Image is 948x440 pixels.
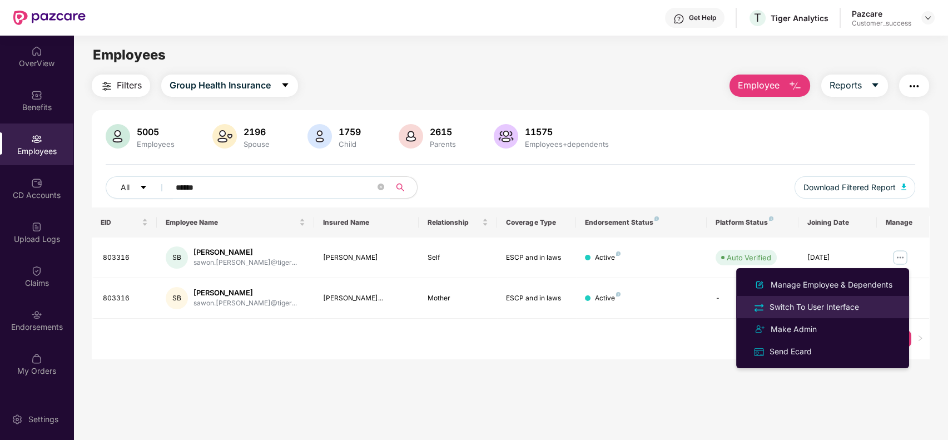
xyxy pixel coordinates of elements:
span: Reports [830,78,862,92]
div: [DATE] [807,253,868,263]
span: T [754,11,761,24]
button: Reportscaret-down [821,75,888,97]
img: svg+xml;base64,PHN2ZyB4bWxucz0iaHR0cDovL3d3dy53My5vcmcvMjAwMC9zdmciIHdpZHRoPSI4IiBoZWlnaHQ9IjgiIH... [769,216,773,221]
div: 803316 [103,253,148,263]
div: 803316 [103,293,148,304]
img: New Pazcare Logo [13,11,86,25]
img: svg+xml;base64,PHN2ZyB4bWxucz0iaHR0cDovL3d3dy53My5vcmcvMjAwMC9zdmciIHdpZHRoPSIyNCIgaGVpZ2h0PSIyNC... [907,80,921,93]
span: Employee Name [166,218,296,227]
div: 11575 [523,126,611,137]
th: Employee Name [157,207,314,238]
th: Coverage Type [497,207,575,238]
span: Employee [738,78,780,92]
div: Pazcare [852,8,911,19]
img: svg+xml;base64,PHN2ZyB4bWxucz0iaHR0cDovL3d3dy53My5vcmcvMjAwMC9zdmciIHdpZHRoPSIyNCIgaGVpZ2h0PSIyNC... [753,323,766,336]
img: svg+xml;base64,PHN2ZyB4bWxucz0iaHR0cDovL3d3dy53My5vcmcvMjAwMC9zdmciIHdpZHRoPSI4IiBoZWlnaHQ9IjgiIH... [616,292,621,296]
span: Employees [93,47,166,63]
img: svg+xml;base64,PHN2ZyBpZD0iQ0RfQWNjb3VudHMiIGRhdGEtbmFtZT0iQ0QgQWNjb3VudHMiIHhtbG5zPSJodHRwOi8vd3... [31,177,42,189]
img: svg+xml;base64,PHN2ZyBpZD0iRW1wbG95ZWVzIiB4bWxucz0iaHR0cDovL3d3dy53My5vcmcvMjAwMC9zdmciIHdpZHRoPS... [31,134,42,145]
div: Get Help [689,13,716,22]
span: caret-down [140,184,147,192]
span: right [917,335,924,342]
img: svg+xml;base64,PHN2ZyB4bWxucz0iaHR0cDovL3d3dy53My5vcmcvMjAwMC9zdmciIHdpZHRoPSIxNiIgaGVpZ2h0PSIxNi... [753,346,765,358]
div: Mother [428,293,488,304]
button: Employee [729,75,810,97]
div: SB [166,287,188,309]
img: svg+xml;base64,PHN2ZyBpZD0iRHJvcGRvd24tMzJ4MzIiIHhtbG5zPSJodHRwOi8vd3d3LnczLm9yZy8yMDAwL3N2ZyIgd2... [924,13,932,22]
div: sawon.[PERSON_NAME]@tiger... [193,258,297,268]
div: Parents [428,140,458,149]
div: Tiger Analytics [771,13,828,23]
img: svg+xml;base64,PHN2ZyB4bWxucz0iaHR0cDovL3d3dy53My5vcmcvMjAwMC9zdmciIHhtbG5zOnhsaW5rPSJodHRwOi8vd3... [307,124,332,149]
span: EID [101,218,140,227]
div: [PERSON_NAME] [193,288,297,298]
img: svg+xml;base64,PHN2ZyB4bWxucz0iaHR0cDovL3d3dy53My5vcmcvMjAwMC9zdmciIHhtbG5zOnhsaW5rPSJodHRwOi8vd3... [399,124,423,149]
div: Switch To User Interface [767,301,861,313]
div: [PERSON_NAME]... [323,293,410,304]
span: Download Filtered Report [803,181,896,194]
img: svg+xml;base64,PHN2ZyB4bWxucz0iaHR0cDovL3d3dy53My5vcmcvMjAwMC9zdmciIHhtbG5zOnhsaW5rPSJodHRwOi8vd3... [106,124,130,149]
img: svg+xml;base64,PHN2ZyB4bWxucz0iaHR0cDovL3d3dy53My5vcmcvMjAwMC9zdmciIHhtbG5zOnhsaW5rPSJodHRwOi8vd3... [212,124,237,149]
div: Employees [135,140,177,149]
span: close-circle [378,182,384,193]
span: All [121,181,130,194]
img: svg+xml;base64,PHN2ZyBpZD0iSGVscC0zMngzMiIgeG1sbnM9Imh0dHA6Ly93d3cudzMub3JnLzIwMDAvc3ZnIiB3aWR0aD... [673,13,684,24]
img: svg+xml;base64,PHN2ZyB4bWxucz0iaHR0cDovL3d3dy53My5vcmcvMjAwMC9zdmciIHdpZHRoPSIyNCIgaGVpZ2h0PSIyNC... [100,80,113,93]
button: Group Health Insurancecaret-down [161,75,298,97]
span: Relationship [428,218,480,227]
th: Relationship [419,207,497,238]
img: svg+xml;base64,PHN2ZyB4bWxucz0iaHR0cDovL3d3dy53My5vcmcvMjAwMC9zdmciIHhtbG5zOnhsaW5rPSJodHRwOi8vd3... [494,124,518,149]
th: Insured Name [314,207,419,238]
span: close-circle [378,184,384,190]
img: svg+xml;base64,PHN2ZyBpZD0iU2V0dGluZy0yMHgyMCIgeG1sbnM9Imh0dHA6Ly93d3cudzMub3JnLzIwMDAvc3ZnIiB3aW... [12,414,23,425]
div: Endorsement Status [585,218,698,227]
div: ESCP and in laws [506,293,567,304]
div: 2615 [428,126,458,137]
img: svg+xml;base64,PHN2ZyBpZD0iRW5kb3JzZW1lbnRzIiB4bWxucz0iaHR0cDovL3d3dy53My5vcmcvMjAwMC9zdmciIHdpZH... [31,309,42,320]
img: svg+xml;base64,PHN2ZyB4bWxucz0iaHR0cDovL3d3dy53My5vcmcvMjAwMC9zdmciIHhtbG5zOnhsaW5rPSJodHRwOi8vd3... [788,80,802,93]
div: Manage Employee & Dependents [768,279,895,291]
div: Child [336,140,363,149]
div: ESCP and in laws [506,253,567,263]
div: [PERSON_NAME] [323,253,410,263]
td: - [707,278,798,319]
th: Manage [877,207,929,238]
img: svg+xml;base64,PHN2ZyB4bWxucz0iaHR0cDovL3d3dy53My5vcmcvMjAwMC9zdmciIHdpZHRoPSIyNCIgaGVpZ2h0PSIyNC... [753,301,765,314]
img: svg+xml;base64,PHN2ZyBpZD0iVXBsb2FkX0xvZ3MiIGRhdGEtbmFtZT0iVXBsb2FkIExvZ3MiIHhtbG5zPSJodHRwOi8vd3... [31,221,42,233]
div: sawon.[PERSON_NAME]@tiger... [193,298,297,309]
div: Send Ecard [767,345,814,358]
th: EID [92,207,157,238]
div: Customer_success [852,19,911,28]
button: right [911,330,929,348]
div: Active [595,253,621,263]
div: Self [428,253,488,263]
img: svg+xml;base64,PHN2ZyB4bWxucz0iaHR0cDovL3d3dy53My5vcmcvMjAwMC9zdmciIHdpZHRoPSI4IiBoZWlnaHQ9IjgiIH... [654,216,659,221]
div: SB [166,246,188,269]
button: search [390,176,418,199]
img: svg+xml;base64,PHN2ZyB4bWxucz0iaHR0cDovL3d3dy53My5vcmcvMjAwMC9zdmciIHdpZHRoPSI4IiBoZWlnaHQ9IjgiIH... [616,251,621,256]
img: svg+xml;base64,PHN2ZyBpZD0iQ2xhaW0iIHhtbG5zPSJodHRwOi8vd3d3LnczLm9yZy8yMDAwL3N2ZyIgd2lkdGg9IjIwIi... [31,265,42,276]
li: Next Page [911,330,929,348]
div: Active [595,293,621,304]
div: Employees+dependents [523,140,611,149]
img: svg+xml;base64,PHN2ZyB4bWxucz0iaHR0cDovL3d3dy53My5vcmcvMjAwMC9zdmciIHhtbG5zOnhsaW5rPSJodHRwOi8vd3... [901,184,907,190]
button: Filters [92,75,150,97]
div: Settings [25,414,62,425]
div: [PERSON_NAME] [193,247,297,258]
img: svg+xml;base64,PHN2ZyBpZD0iTXlfT3JkZXJzIiBkYXRhLW5hbWU9Ik15IE9yZGVycyIgeG1sbnM9Imh0dHA6Ly93d3cudz... [31,353,42,364]
div: Spouse [241,140,272,149]
div: Platform Status [716,218,790,227]
span: caret-down [871,81,880,91]
span: caret-down [281,81,290,91]
div: 2196 [241,126,272,137]
div: Make Admin [768,323,819,335]
button: Download Filtered Report [795,176,916,199]
span: Group Health Insurance [170,78,271,92]
img: svg+xml;base64,PHN2ZyBpZD0iQmVuZWZpdHMiIHhtbG5zPSJodHRwOi8vd3d3LnczLm9yZy8yMDAwL3N2ZyIgd2lkdGg9Ij... [31,90,42,101]
div: 5005 [135,126,177,137]
img: svg+xml;base64,PHN2ZyB4bWxucz0iaHR0cDovL3d3dy53My5vcmcvMjAwMC9zdmciIHhtbG5zOnhsaW5rPSJodHRwOi8vd3... [753,278,766,291]
th: Joining Date [798,207,877,238]
span: search [390,183,411,192]
img: svg+xml;base64,PHN2ZyBpZD0iSG9tZSIgeG1sbnM9Imh0dHA6Ly93d3cudzMub3JnLzIwMDAvc3ZnIiB3aWR0aD0iMjAiIG... [31,46,42,57]
img: manageButton [891,249,909,266]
